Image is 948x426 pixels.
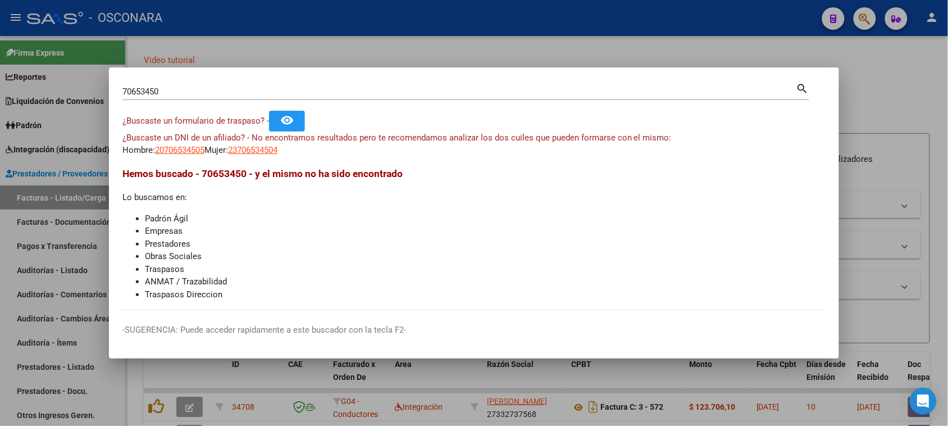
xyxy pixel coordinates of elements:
[122,132,826,157] div: Hombre: Mujer:
[796,81,809,94] mat-icon: search
[145,275,826,288] li: ANMAT / Trazabilidad
[145,238,826,251] li: Prestadores
[280,114,294,127] mat-icon: remove_red_eye
[145,263,826,276] li: Traspasos
[145,250,826,263] li: Obras Sociales
[122,116,269,126] span: ¿Buscaste un formulario de traspaso? -
[122,324,826,337] p: -SUGERENCIA: Puede acceder rapidamente a este buscador con la tecla F2-
[122,168,403,179] span: Hemos buscado - 70653450 - y el mismo no ha sido encontrado
[145,225,826,238] li: Empresas
[145,212,826,225] li: Padrón Ágil
[122,133,672,143] span: ¿Buscaste un DNI de un afiliado? - No encontramos resultados pero te recomendamos analizar los do...
[155,145,204,155] span: 20706534505
[228,145,277,155] span: 23706534504
[145,288,826,301] li: Traspasos Direccion
[910,388,937,415] div: Open Intercom Messenger
[122,166,826,301] div: Lo buscamos en:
